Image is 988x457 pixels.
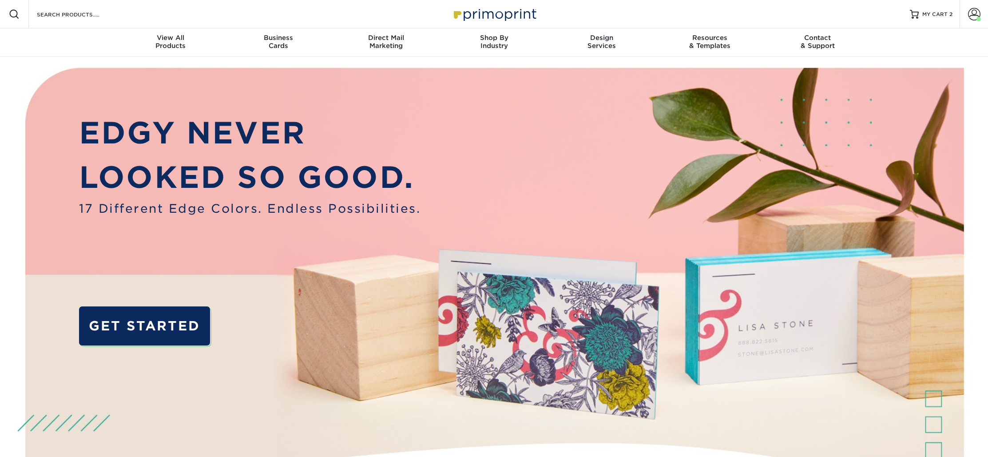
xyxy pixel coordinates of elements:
a: View AllProducts [117,28,225,57]
a: Resources& Templates [656,28,764,57]
a: Contact& Support [764,28,872,57]
div: Products [117,34,225,50]
a: GET STARTED [79,306,210,346]
div: Industry [440,34,548,50]
span: Business [224,34,332,42]
span: Resources [656,34,764,42]
span: Direct Mail [332,34,440,42]
span: 17 Different Edge Colors. Endless Possibilities. [79,199,421,217]
a: DesignServices [548,28,656,57]
a: Direct MailMarketing [332,28,440,57]
input: SEARCH PRODUCTS..... [36,9,123,20]
a: BusinessCards [224,28,332,57]
div: Marketing [332,34,440,50]
p: EDGY NEVER [79,111,421,155]
span: Shop By [440,34,548,42]
span: View All [117,34,225,42]
span: 2 [949,11,952,17]
span: MY CART [922,11,948,18]
span: Contact [764,34,872,42]
a: Shop ByIndustry [440,28,548,57]
div: Cards [224,34,332,50]
img: Primoprint [450,4,539,24]
p: LOOKED SO GOOD. [79,155,421,199]
div: & Support [764,34,872,50]
div: & Templates [656,34,764,50]
div: Services [548,34,656,50]
span: Design [548,34,656,42]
